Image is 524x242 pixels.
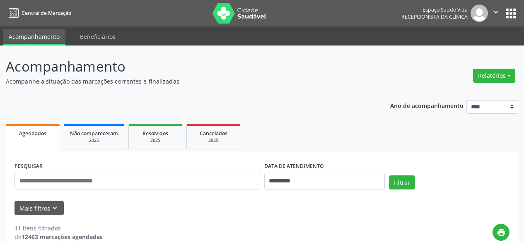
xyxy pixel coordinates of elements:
[70,137,118,144] div: 2025
[74,29,121,44] a: Beneficiários
[493,224,510,241] button: print
[6,6,71,20] a: Central de Marcação
[19,130,46,137] span: Agendados
[389,175,415,189] button: Filtrar
[142,130,168,137] span: Resolvidos
[390,100,464,110] p: Ano de acompanhamento
[497,228,506,237] i: print
[14,160,43,173] label: PESQUISAR
[135,137,176,144] div: 2025
[491,7,500,17] i: 
[50,204,59,213] i: keyboard_arrow_down
[6,56,365,77] p: Acompanhamento
[488,5,504,22] button: 
[22,233,103,241] strong: 12463 marcações agendadas
[22,10,71,17] span: Central de Marcação
[193,137,234,144] div: 2025
[70,130,118,137] span: Não compareceram
[200,130,227,137] span: Cancelados
[3,29,65,46] a: Acompanhamento
[471,5,488,22] img: img
[401,6,468,13] div: Espaço Saude Vida
[6,77,365,86] p: Acompanhe a situação das marcações correntes e finalizadas
[504,6,518,21] button: apps
[264,160,324,173] label: DATA DE ATENDIMENTO
[401,13,468,20] span: Recepcionista da clínica
[14,201,64,216] button: Mais filtroskeyboard_arrow_down
[14,224,103,232] div: 11 itens filtrados
[14,232,103,241] div: de
[473,69,515,83] button: Relatórios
